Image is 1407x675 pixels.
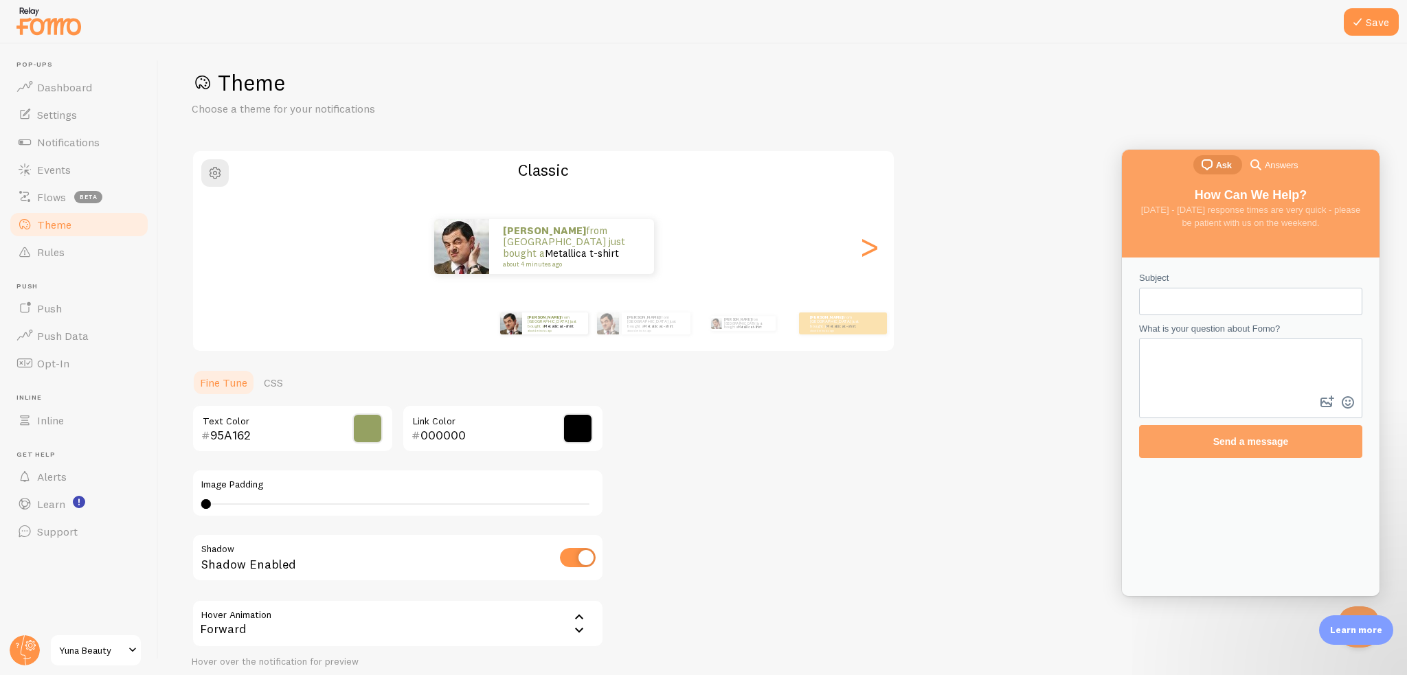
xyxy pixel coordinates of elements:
span: Push Data [37,329,89,343]
a: Theme [8,211,150,238]
span: Yuna Beauty [59,642,124,659]
span: Get Help [16,450,150,459]
div: Next slide [861,197,877,296]
span: Rules [37,245,65,259]
a: Metallica t-shirt [826,323,856,329]
a: Events [8,156,150,183]
strong: [PERSON_NAME] [627,314,660,320]
img: fomo-relay-logo-orange.svg [14,3,83,38]
p: from [GEOGRAPHIC_DATA] just bought a [528,314,583,332]
a: Metallica t-shirt [545,247,619,260]
a: Dashboard [8,73,150,101]
div: Shadow Enabled [192,534,604,584]
a: Flows beta [8,183,150,211]
label: Image Padding [201,479,594,491]
a: Metallica t-shirt [738,325,761,329]
a: Alerts [8,463,150,490]
small: about 4 minutes ago [810,329,864,332]
span: Alerts [37,470,67,483]
small: about 4 minutes ago [627,329,684,332]
a: Learn [8,490,150,518]
small: about 4 minutes ago [528,329,581,332]
a: Support [8,518,150,545]
img: Fomo [710,318,721,329]
strong: [PERSON_NAME] [724,317,752,321]
span: Inline [16,393,150,402]
iframe: Help Scout Beacon - Close [1338,606,1380,648]
a: Push [8,295,150,322]
h2: Classic [193,159,894,181]
a: Notifications [8,128,150,156]
p: from [GEOGRAPHIC_DATA] just bought a [503,225,640,268]
div: Learn more [1319,615,1393,645]
a: Inline [8,407,150,434]
span: Opt-In [37,356,69,370]
p: from [GEOGRAPHIC_DATA] just bought a [724,316,770,331]
a: CSS [256,369,291,396]
span: Push [16,282,150,291]
p: Choose a theme for your notifications [192,101,521,117]
strong: [PERSON_NAME] [810,314,843,320]
div: Hover over the notification for preview [192,656,604,668]
a: Settings [8,101,150,128]
span: Dashboard [37,80,92,94]
p: Learn more [1330,623,1382,637]
img: Fomo [500,312,522,334]
span: Pop-ups [16,60,150,69]
a: Yuna Beauty [49,634,142,667]
span: Learn [37,497,65,511]
span: Inline [37,413,64,427]
img: Fomo [434,219,489,274]
svg: <p>Watch New Feature Tutorials!</p> [73,496,85,508]
a: Metallica t-shirt [544,323,574,329]
strong: [PERSON_NAME] [503,224,586,237]
span: beta [74,191,102,203]
a: Push Data [8,322,150,350]
a: Opt-In [8,350,150,377]
iframe: Help Scout Beacon - Live Chat, Contact Form, and Knowledge Base [1122,150,1380,596]
span: Events [37,163,71,176]
a: Rules [8,238,150,266]
span: Flows [37,190,66,204]
a: Fine Tune [192,369,256,396]
small: about 4 minutes ago [503,261,636,268]
h1: Theme [192,69,1374,97]
span: Support [37,525,78,538]
p: from [GEOGRAPHIC_DATA] just bought a [627,314,685,332]
strong: [PERSON_NAME] [528,314,561,320]
img: Fomo [597,312,619,334]
a: Metallica t-shirt [644,323,673,329]
span: Push [37,301,62,315]
span: Theme [37,218,71,231]
span: Notifications [37,135,100,149]
span: Settings [37,108,77,122]
p: from [GEOGRAPHIC_DATA] just bought a [810,314,865,332]
div: Forward [192,599,604,648]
